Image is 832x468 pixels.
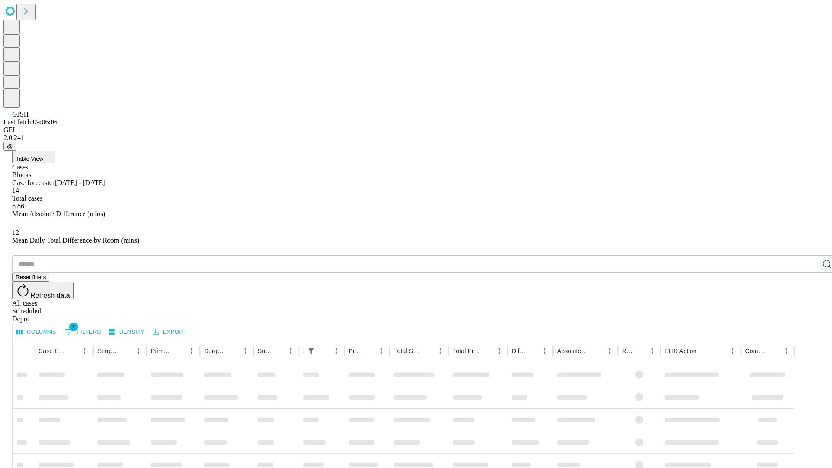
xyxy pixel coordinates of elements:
[12,282,74,299] button: Refresh data
[79,345,91,357] button: Menu
[12,237,139,244] span: Mean Daily Total Difference by Room (mins)
[622,348,634,354] div: Resolved in EHR
[305,345,317,357] div: 1 active filter
[7,143,13,149] span: @
[12,195,42,202] span: Total cases
[363,345,375,357] button: Sort
[16,156,43,162] span: Table View
[634,345,646,357] button: Sort
[12,110,29,118] span: GJSH
[151,348,172,354] div: Primary Service
[12,210,105,218] span: Mean Absolute Difference (mins)
[318,345,330,357] button: Sort
[12,273,49,282] button: Reset filters
[227,345,239,357] button: Sort
[591,345,604,357] button: Sort
[330,345,342,357] button: Menu
[665,348,696,354] div: EHR Action
[239,345,251,357] button: Menu
[185,345,198,357] button: Menu
[512,348,526,354] div: Difference
[97,348,119,354] div: Surgeon Name
[604,345,616,357] button: Menu
[12,202,24,210] span: 6.86
[107,325,147,339] button: Density
[150,325,189,339] button: Export
[69,322,78,331] span: 1
[422,345,434,357] button: Sort
[39,348,66,354] div: Case Epic Id
[3,118,58,126] span: Last fetch: 09:06:06
[539,345,551,357] button: Menu
[453,348,480,354] div: Total Predicted Duration
[434,345,446,357] button: Menu
[12,151,55,163] button: Table View
[273,345,285,357] button: Sort
[120,345,132,357] button: Sort
[646,345,658,357] button: Menu
[12,229,19,236] span: 12
[204,348,226,354] div: Surgery Name
[481,345,493,357] button: Sort
[305,345,317,357] button: Show filters
[3,134,829,142] div: 2.0.241
[493,345,505,357] button: Menu
[698,345,710,357] button: Sort
[3,126,829,134] div: GEI
[55,179,105,186] span: [DATE] - [DATE]
[30,292,70,299] span: Refresh data
[745,348,767,354] div: Comments
[526,345,539,357] button: Sort
[303,348,304,354] div: Scheduled In Room Duration
[285,345,297,357] button: Menu
[780,345,792,357] button: Menu
[349,348,363,354] div: Predicted In Room Duration
[727,345,739,357] button: Menu
[12,179,55,186] span: Case forecaster
[16,274,46,280] span: Reset filters
[258,348,272,354] div: Surgery Date
[62,325,103,339] button: Show filters
[12,187,19,194] span: 14
[67,345,79,357] button: Sort
[375,345,387,357] button: Menu
[14,325,58,339] button: Select columns
[557,348,591,354] div: Absolute Difference
[394,348,421,354] div: Total Scheduled Duration
[768,345,780,357] button: Sort
[132,345,144,357] button: Menu
[3,142,16,151] button: @
[173,345,185,357] button: Sort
